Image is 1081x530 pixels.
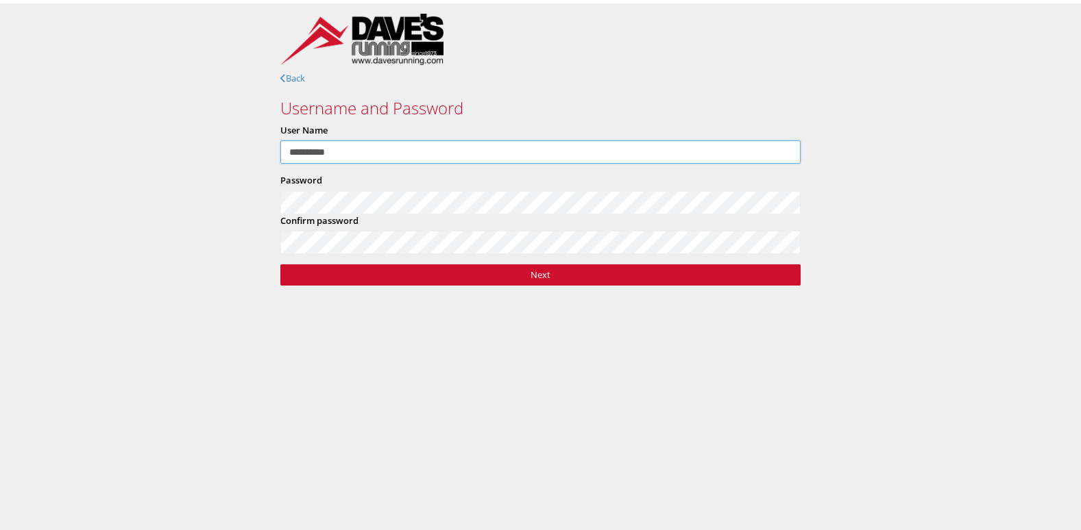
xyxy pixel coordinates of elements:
img: DavesRunningShophorizontallogo.png [280,14,444,65]
label: Password [280,174,322,188]
a: Back [280,72,305,84]
h3: Username and Password [280,99,801,117]
a: Next [280,264,801,286]
label: Confirm password [280,214,359,228]
label: User Name [280,124,328,138]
